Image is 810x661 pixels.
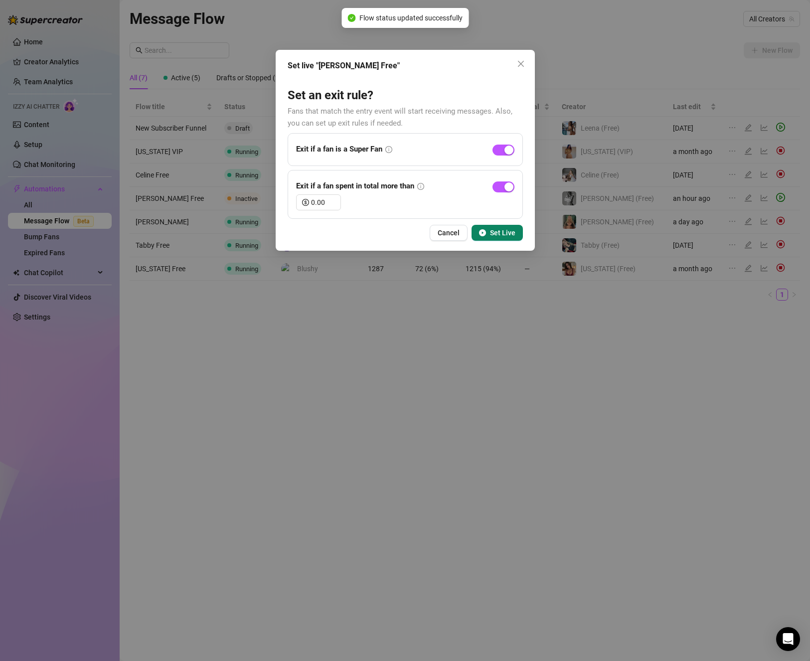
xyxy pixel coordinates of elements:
[438,229,460,237] span: Cancel
[288,107,512,128] span: Fans that match the entry event will start receiving messages. Also, you can set up exit rules if...
[513,56,529,72] button: Close
[359,12,463,23] span: Flow status updated successfully
[776,627,800,651] div: Open Intercom Messenger
[296,181,414,190] strong: Exit if a fan spent in total more than
[417,183,424,190] span: info-circle
[479,229,486,236] span: play-circle
[288,88,523,104] h3: Set an exit rule?
[288,60,523,72] div: Set live "[PERSON_NAME] Free"
[347,14,355,22] span: check-circle
[517,60,525,68] span: close
[490,229,515,237] span: Set Live
[296,145,382,154] strong: Exit if a fan is a Super Fan
[430,225,468,241] button: Cancel
[385,146,392,153] span: info-circle
[472,225,523,241] button: Set Live
[513,60,529,68] span: Close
